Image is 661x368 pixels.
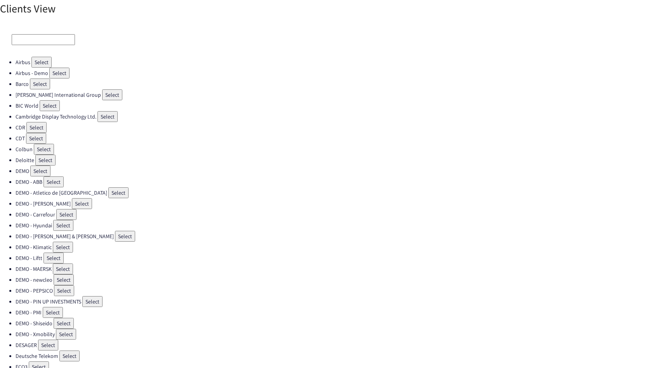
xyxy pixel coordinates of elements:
button: Select [54,274,74,285]
li: DEMO [16,166,661,176]
li: DEMO - Atletico de [GEOGRAPHIC_DATA] [16,187,661,198]
li: DEMO - PEPSICO [16,285,661,296]
button: Select [56,329,76,340]
button: Select [40,100,60,111]
button: Select [53,220,73,231]
li: CDT [16,133,661,144]
li: Cambridge Display Technology Ltd. [16,111,661,122]
button: Select [43,176,64,187]
button: Select [49,68,70,78]
li: DEMO - Shiseido [16,318,661,329]
li: BIC World [16,100,661,111]
li: Airbus [16,57,661,68]
button: Select [31,57,52,68]
li: Colbun [16,144,661,155]
li: DEMO - Klimatic [16,242,661,253]
button: Select [53,263,73,274]
button: Select [30,166,50,176]
li: DESAGER [16,340,661,351]
button: Select [30,78,50,89]
li: Deutsche Telekom [16,351,661,361]
li: DEMO - [PERSON_NAME] & [PERSON_NAME] [16,231,661,242]
button: Select [54,318,74,329]
button: Select [38,340,58,351]
li: DEMO - PIN UP INVESTMENTS [16,296,661,307]
button: Select [115,231,135,242]
li: DEMO - [PERSON_NAME] [16,198,661,209]
button: Select [72,198,92,209]
button: Select [26,133,46,144]
li: DEMO - newcleo [16,274,661,285]
button: Select [34,144,54,155]
button: Select [54,285,74,296]
button: Select [56,209,77,220]
button: Select [108,187,129,198]
button: Select [102,89,122,100]
li: Barco [16,78,661,89]
li: Airbus - Demo [16,68,661,78]
button: Select [43,307,63,318]
button: Select [35,155,56,166]
button: Select [82,296,103,307]
li: DEMO - Xmobility [16,329,661,340]
li: [PERSON_NAME] International Group [16,89,661,100]
button: Select [43,253,64,263]
button: Select [97,111,118,122]
button: Select [26,122,47,133]
li: Deloitte [16,155,661,166]
li: DEMO - MAERSK [16,263,661,274]
div: Widget de chat [622,331,661,368]
li: CDR [16,122,661,133]
li: DEMO - Liftt [16,253,661,263]
li: DEMO - Carrefour [16,209,661,220]
li: DEMO - PMI [16,307,661,318]
button: Select [59,351,80,361]
iframe: Chat Widget [622,331,661,368]
button: Select [53,242,73,253]
li: DEMO - ABB [16,176,661,187]
li: DEMO - Hyundai [16,220,661,231]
